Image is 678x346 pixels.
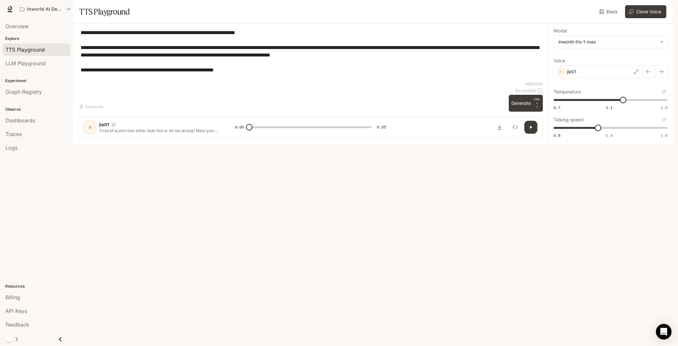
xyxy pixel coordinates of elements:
[509,121,522,134] button: Inspect
[661,133,668,138] span: 1.5
[656,324,672,340] div: Open Intercom Messenger
[525,81,543,87] p: 483 / 1000
[625,5,666,18] button: Clone Voice
[554,133,560,138] span: 0.5
[509,95,543,112] button: GenerateCTRL +⏎
[493,121,506,134] button: Download audio
[99,128,219,133] p: Tired of scents that either fade fast or hit too strong? Meet your new go-to. Midnight Marine’s t...
[660,116,668,123] button: Reset to default
[598,5,620,18] a: Docs
[554,58,565,63] p: Voice
[99,121,109,128] p: jie01
[558,39,657,45] div: inworld-tts-1-max
[661,105,668,110] span: 1.5
[606,133,613,138] span: 1.0
[109,123,118,127] button: Copy Voice ID
[27,6,63,12] p: Inworld AI Demos
[533,97,540,109] p: ⏎
[235,124,244,130] span: 0:00
[85,122,95,132] div: D
[554,90,581,94] p: Temperature
[554,36,667,48] div: inworld-tts-1-max
[78,101,106,112] button: Shortcuts
[606,105,613,110] span: 1.1
[554,29,567,33] p: Model
[567,68,576,75] p: jie01
[660,88,668,95] button: Reset to default
[554,117,583,122] p: Talking speed
[17,3,73,16] button: All workspaces
[79,5,130,18] h1: TTS Playground
[554,105,560,110] span: 0.7
[533,97,540,105] p: CTRL +
[377,124,386,130] span: 0:33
